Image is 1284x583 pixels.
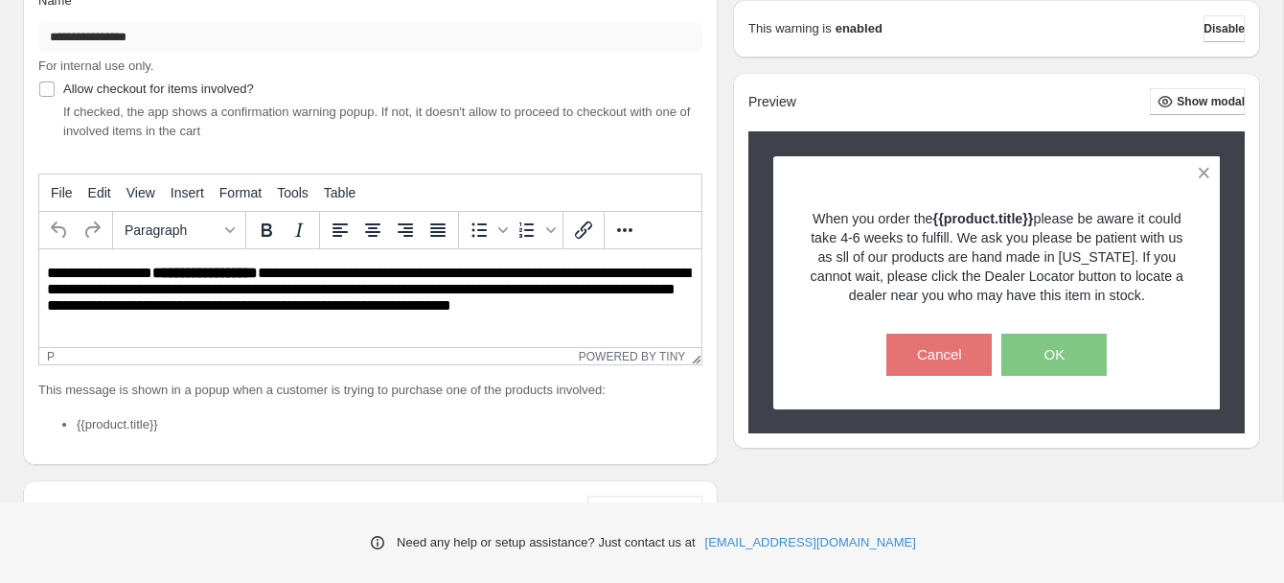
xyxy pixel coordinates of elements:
[705,533,916,552] a: [EMAIL_ADDRESS][DOMAIN_NAME]
[277,185,309,200] span: Tools
[748,94,796,110] h2: Preview
[1204,15,1245,42] button: Disable
[1150,88,1245,115] button: Show modal
[126,185,155,200] span: View
[1177,94,1245,109] span: Show modal
[933,211,1034,226] strong: {{product.title}}
[283,214,315,246] button: Italic
[38,500,148,518] h2: Buttons settings
[77,415,702,434] li: {{product.title}}
[63,82,254,96] span: Allow checkout for items involved?
[886,334,992,376] button: Cancel
[685,348,701,364] div: Resize
[836,19,883,38] strong: enabled
[608,214,641,246] button: More...
[748,19,832,38] p: This warning is
[587,496,702,523] button: Customize
[47,350,55,363] div: p
[567,214,600,246] button: Insert/edit link
[38,381,702,400] p: This message is shown in a popup when a customer is trying to purchase one of the products involved:
[1001,334,1107,376] button: OK
[117,214,241,246] button: Formats
[125,222,218,238] span: Paragraph
[1204,21,1245,36] span: Disable
[324,185,355,200] span: Table
[356,214,389,246] button: Align center
[51,185,73,200] span: File
[463,214,511,246] div: Bullet list
[38,58,153,73] span: For internal use only.
[324,214,356,246] button: Align left
[511,214,559,246] div: Numbered list
[807,209,1187,305] p: When you order the please be aware it could take 4-6 weeks to fulfill. We ask you please be patie...
[76,214,108,246] button: Redo
[171,185,204,200] span: Insert
[39,249,701,347] iframe: Rich Text Area
[250,214,283,246] button: Bold
[43,214,76,246] button: Undo
[389,214,422,246] button: Align right
[587,501,646,517] span: Customize
[422,214,454,246] button: Justify
[88,185,111,200] span: Edit
[219,185,262,200] span: Format
[63,105,690,138] span: If checked, the app shows a confirmation warning popup. If not, it doesn't allow to proceed to ch...
[579,350,686,363] a: Powered by Tiny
